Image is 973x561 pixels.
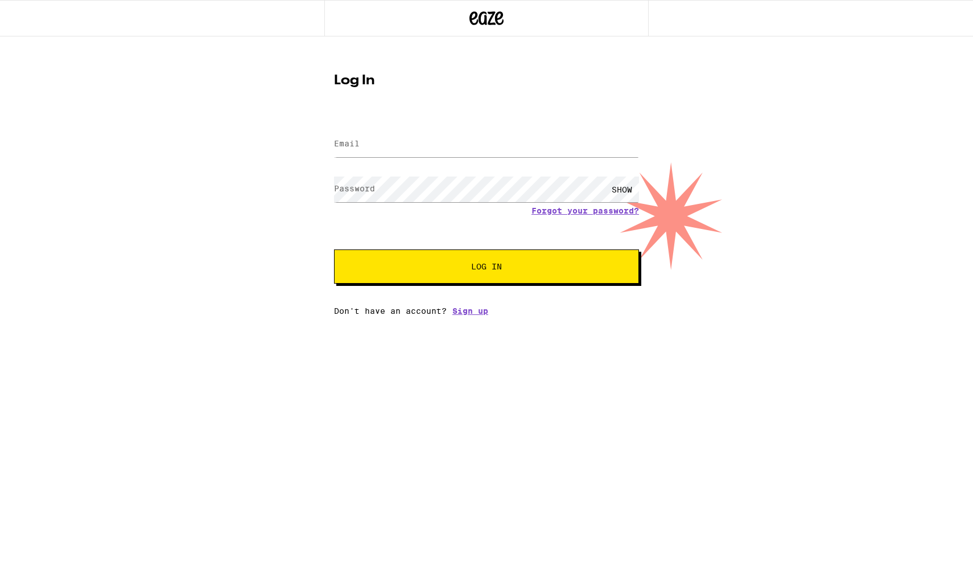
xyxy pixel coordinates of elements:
[605,177,639,202] div: SHOW
[334,249,639,284] button: Log In
[471,263,502,271] span: Log In
[334,132,639,157] input: Email
[334,306,639,316] div: Don't have an account?
[334,139,360,148] label: Email
[334,74,639,88] h1: Log In
[334,184,375,193] label: Password
[531,206,639,215] a: Forgot your password?
[452,306,488,316] a: Sign up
